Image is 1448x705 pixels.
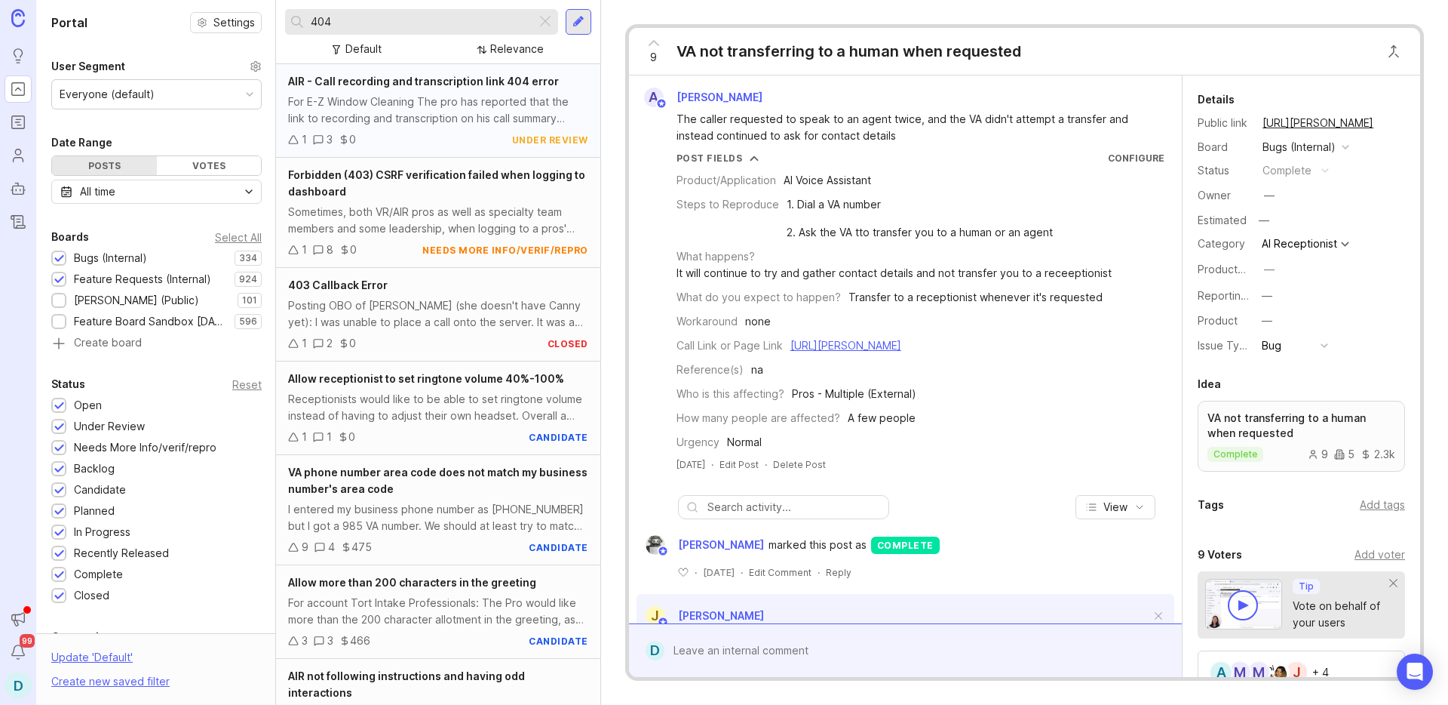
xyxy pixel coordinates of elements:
div: Who is this affecting? [676,386,784,402]
div: · [711,458,713,471]
div: It will continue to try and gather contact details and not transfer you to a receeptionist [676,265,1112,282]
div: I entered my business phone number as [PHONE_NUMBER] but I got a 985 VA number. We should at leas... [288,501,588,534]
img: video-thumbnail-vote-d41b83416815613422e2ca741bf692cc.jpg [1205,579,1282,630]
p: 334 [239,252,257,264]
button: Notifications [5,639,32,666]
div: Bugs (Internal) [1262,139,1336,155]
a: Configure [1108,152,1164,164]
div: Pros - Multiple (External) [792,386,916,402]
div: 0 [350,242,357,258]
div: — [1262,312,1272,329]
p: 924 [239,273,257,285]
div: Bug [1262,337,1281,354]
span: Settings [213,15,255,30]
div: Feature Requests (Internal) [74,271,211,288]
div: 0 [349,131,356,148]
a: Create board [51,337,262,351]
div: User Segment [51,57,125,75]
div: 1 [302,335,307,352]
img: Justin Maxwell [646,535,665,555]
span: View [1103,500,1127,515]
p: Tip [1299,580,1314,593]
div: candidate [529,541,588,554]
div: Bugs (Internal) [74,250,147,266]
div: For account Tort Intake Professionals: The Pro would like more than the 200 character allotment i... [288,595,588,628]
div: Everyone (default) [60,86,155,103]
div: Votes [157,156,262,175]
div: Posting OBO of [PERSON_NAME] (she doesn't have Canny yet): I was unable to place a call onto the ... [288,297,588,331]
div: Details [1198,91,1235,109]
div: Add voter [1354,546,1405,563]
div: Date Range [51,134,112,152]
div: Default [345,41,382,57]
div: Category [1198,236,1250,252]
div: Transfer to a receptionist whenever it's requested [848,289,1103,306]
span: [PERSON_NAME] [676,91,762,103]
button: View [1075,495,1155,519]
button: Post Fields [676,152,759,165]
div: 9 Voters [1198,546,1242,564]
a: Settings [190,12,262,33]
div: Board [1198,139,1250,155]
div: 9 [1308,449,1328,460]
div: — [1262,288,1272,304]
div: Idea [1198,375,1221,393]
p: complete [1213,448,1257,460]
div: A [1209,660,1233,685]
span: Forbidden (403) CSRF verification failed when logging to dashboard [288,168,585,198]
span: Allow more than 200 characters in the greeting [288,576,536,589]
a: [DATE] [676,458,705,471]
p: 101 [242,294,257,306]
a: [URL][PERSON_NAME] [790,339,901,352]
a: 403 Callback ErrorPosting OBO of [PERSON_NAME] (she doesn't have Canny yet): I was unable to plac... [276,268,600,362]
div: M [1228,660,1252,685]
div: Status [1198,162,1250,179]
img: Canny Home [11,9,25,26]
span: AIR - Call recording and transcription link 404 error [288,75,559,88]
img: Ilidys Cruz [1267,662,1288,683]
a: Justin Maxwell[PERSON_NAME] [637,535,768,555]
a: AIR - Call recording and transcription link 404 errorFor E-Z Window Cleaning The pro has reported... [276,64,600,158]
span: [PERSON_NAME] [678,537,764,553]
div: — [1254,211,1274,230]
label: Issue Type [1198,339,1253,352]
svg: toggle icon [237,186,261,198]
div: Workaround [676,313,738,330]
div: A few people [848,410,916,426]
div: na [751,362,763,378]
div: Relevance [490,41,544,57]
a: A[PERSON_NAME] [635,88,775,107]
div: needs more info/verif/repro [422,244,588,257]
input: Search activity... [707,499,881,516]
img: member badge [657,546,668,557]
div: Create new saved filter [51,673,170,690]
button: Announcements [5,605,32,633]
p: VA not transferring to a human when requested [1207,411,1395,441]
div: Feature Board Sandbox [DATE] [74,313,227,330]
div: The caller requested to speak to an agent twice, and the VA didn't attempt a transfer and instead... [676,111,1152,144]
div: · [818,566,820,579]
div: D [5,672,32,699]
div: 1. Dial a VA number [787,196,1053,213]
div: Reference(s) [676,362,744,378]
a: Changelog [5,208,32,236]
span: marked this post as [768,537,867,553]
h1: Portal [51,14,87,32]
div: Select All [215,233,262,242]
div: 2. Ask the VA tto transfer you to a human or an agent [787,224,1053,241]
div: In Progress [74,524,130,540]
div: Under Review [74,418,145,435]
div: candidate [529,635,588,648]
div: J [1284,660,1308,685]
div: Vote on behalf of your users [1293,598,1390,631]
div: — [1264,187,1275,204]
span: 403 Callback Error [288,279,388,291]
button: Close button [1379,36,1409,66]
div: For E-Z Window Cleaning The pro has reported that the link to recording and transcription on his ... [288,94,588,127]
span: VA phone number area code does not match my business number's area code [288,466,587,495]
div: Receptionists would like to be able to set ringtone volume instead of having to adjust their own ... [288,391,588,424]
div: Recently Released [74,545,169,562]
div: Needs More Info/verif/repro [74,439,216,456]
div: M [1247,660,1271,685]
div: Open [74,397,102,414]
